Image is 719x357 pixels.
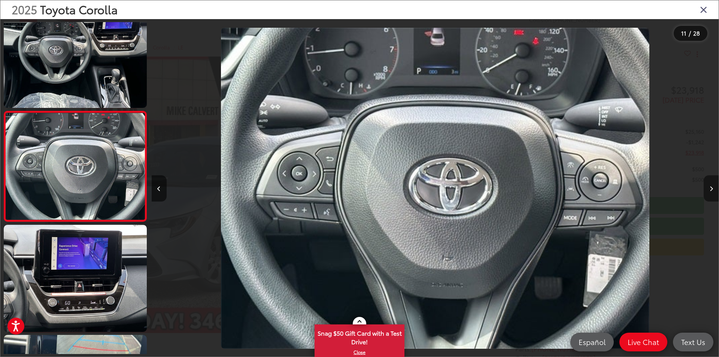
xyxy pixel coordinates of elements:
[700,4,707,14] i: Close gallery
[624,337,663,347] span: Live Chat
[681,29,686,37] span: 11
[12,1,37,17] span: 2025
[677,337,709,347] span: Text Us
[688,31,692,36] span: /
[570,333,614,351] a: Español
[221,28,649,349] img: 2025 Toyota Corolla LE
[152,28,719,349] div: 2025 Toyota Corolla LE 10
[152,175,167,202] button: Previous image
[704,175,719,202] button: Next image
[4,113,146,220] img: 2025 Toyota Corolla LE
[575,337,609,347] span: Español
[693,29,700,37] span: 28
[2,224,148,333] img: 2025 Toyota Corolla LE
[315,325,404,348] span: Snag $50 Gift Card with a Test Drive!
[619,333,667,351] a: Live Chat
[40,1,118,17] span: Toyota Corolla
[673,333,713,351] a: Text Us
